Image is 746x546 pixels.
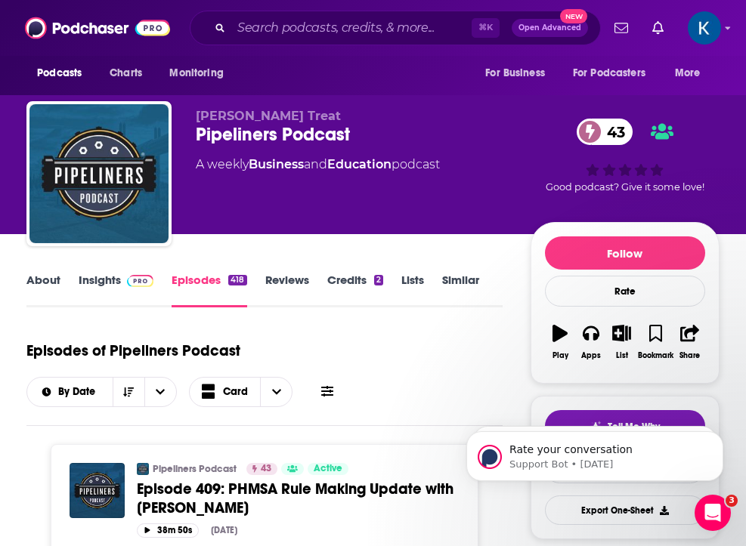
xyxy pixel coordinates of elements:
[228,275,246,285] div: 418
[304,157,327,171] span: and
[25,14,170,42] img: Podchaser - Follow, Share and Rate Podcasts
[127,275,153,287] img: Podchaser Pro
[211,525,237,535] div: [DATE]
[442,273,479,307] a: Similar
[518,24,581,32] span: Open Advanced
[113,378,144,406] button: Sort Direction
[545,276,705,307] div: Rate
[560,9,587,23] span: New
[581,351,601,360] div: Apps
[26,341,240,360] h1: Episodes of Pipeliners Podcast
[159,59,243,88] button: open menu
[37,63,82,84] span: Podcasts
[26,273,60,307] a: About
[592,119,633,145] span: 43
[137,463,149,475] img: Pipeliners Podcast
[616,351,628,360] div: List
[545,236,705,270] button: Follow
[26,59,101,88] button: open menu
[153,463,237,475] a: Pipeliners Podcast
[70,463,125,518] img: Episode 409: PHMSA Rule Making Update with Jim Curry
[573,63,645,84] span: For Podcasters
[327,157,392,171] a: Education
[137,480,453,517] span: Episode 409: PHMSA Rule Making Update with [PERSON_NAME]
[58,387,101,397] span: By Date
[110,63,142,84] span: Charts
[169,63,223,84] span: Monitoring
[531,109,720,202] div: 43Good podcast? Give it some love!
[26,377,177,407] h2: Choose List sort
[79,273,153,307] a: InsightsPodchaser Pro
[308,463,348,475] a: Active
[249,157,304,171] a: Business
[545,495,705,525] button: Export One-Sheet
[261,461,271,477] span: 43
[190,11,601,45] div: Search podcasts, credits, & more...
[563,59,667,88] button: open menu
[664,59,720,88] button: open menu
[726,495,738,507] span: 3
[144,378,176,406] button: open menu
[189,377,293,407] button: Choose View
[608,15,634,41] a: Show notifications dropdown
[695,495,731,531] iframe: Intercom live chat
[679,351,700,360] div: Share
[29,104,169,243] img: Pipeliners Podcast
[223,387,248,397] span: Card
[314,461,342,477] span: Active
[444,399,746,505] iframe: Intercom notifications message
[646,15,670,41] a: Show notifications dropdown
[472,18,500,38] span: ⌘ K
[485,63,545,84] span: For Business
[546,181,704,193] span: Good podcast? Give it some love!
[327,273,383,307] a: Credits2
[100,59,151,88] a: Charts
[637,315,674,369] button: Bookmark
[577,119,633,145] a: 43
[475,59,564,88] button: open menu
[231,16,472,40] input: Search podcasts, credits, & more...
[137,523,199,538] button: 38m 50s
[196,156,440,174] div: A weekly podcast
[196,109,341,123] span: [PERSON_NAME] Treat
[688,11,721,45] button: Show profile menu
[638,351,673,360] div: Bookmark
[688,11,721,45] span: Logged in as kristen42280
[265,273,309,307] a: Reviews
[576,315,607,369] button: Apps
[401,273,424,307] a: Lists
[675,63,701,84] span: More
[172,273,246,307] a: Episodes418
[688,11,721,45] img: User Profile
[246,463,277,475] a: 43
[553,351,568,360] div: Play
[374,275,383,285] div: 2
[545,315,576,369] button: Play
[674,315,705,369] button: Share
[27,387,113,397] button: open menu
[512,19,588,37] button: Open AdvancedNew
[606,315,637,369] button: List
[137,480,460,517] a: Episode 409: PHMSA Rule Making Update with [PERSON_NAME]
